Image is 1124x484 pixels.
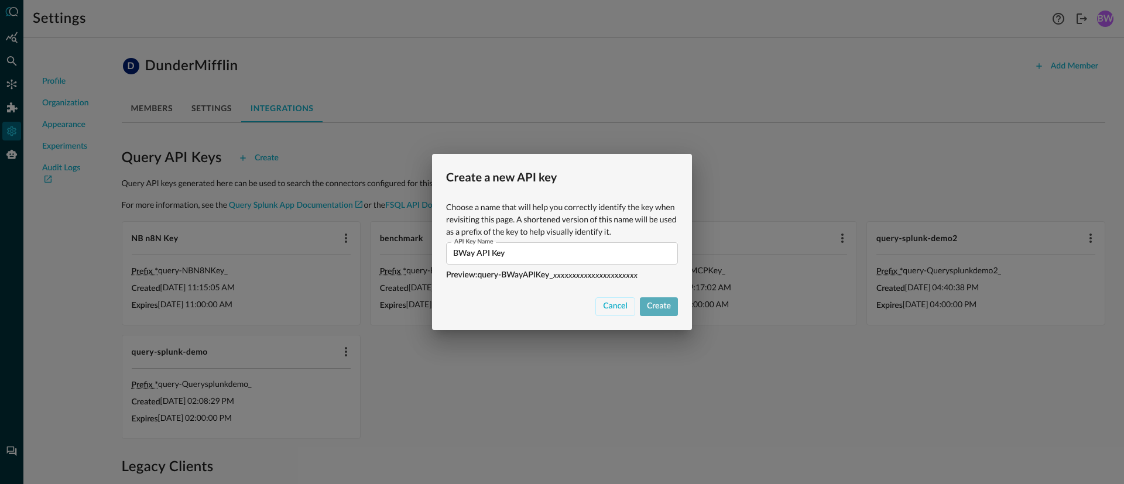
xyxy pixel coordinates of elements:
[446,270,477,280] span: Preview:
[432,154,692,201] h2: Create a new API key
[553,269,638,281] p: xxxxxxxxxxxxxxxxxxxxxx
[477,270,553,280] span: query-BWayAPIKey _
[640,297,678,316] button: Create
[595,297,635,316] button: Cancel
[446,201,678,238] p: Choose a name that will help you correctly identify the key when revisiting this page. A shortene...
[454,237,494,246] label: API Key Name
[603,299,628,314] div: Cancel
[647,299,671,314] div: Create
